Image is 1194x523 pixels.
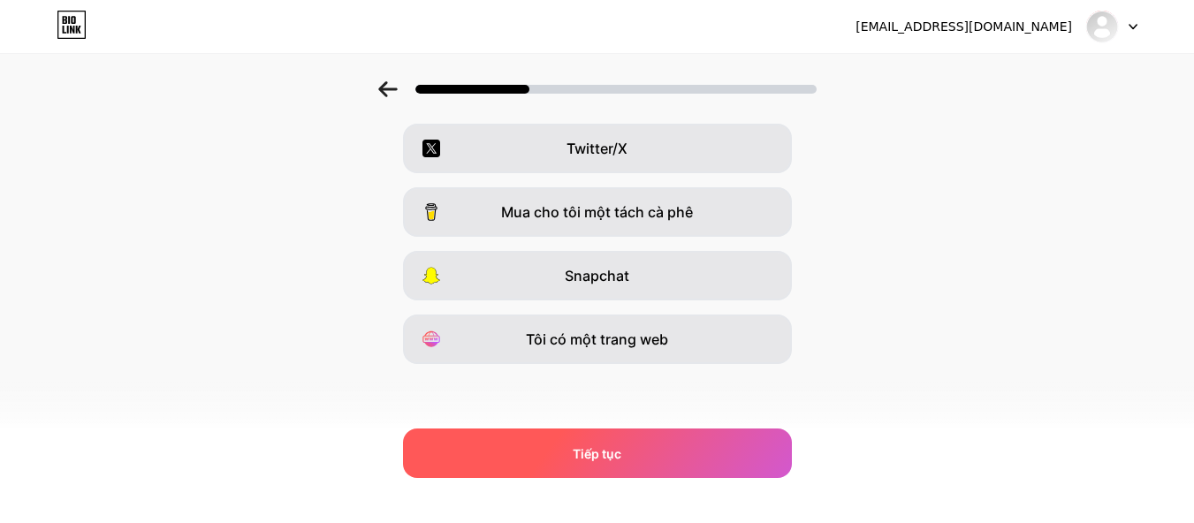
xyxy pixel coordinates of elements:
[565,267,629,284] font: Snapchat
[501,203,693,221] font: Mua cho tôi một tách cà phê
[1085,10,1119,43] img: Bỉ Đinh Thị
[573,446,621,461] font: Tiếp tục
[567,140,627,157] font: Twitter/X
[856,19,1072,34] font: [EMAIL_ADDRESS][DOMAIN_NAME]
[526,330,668,348] font: Tôi có một trang web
